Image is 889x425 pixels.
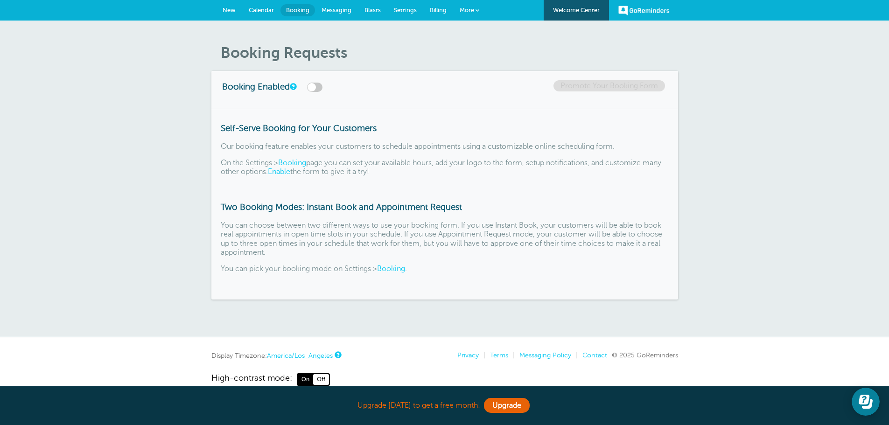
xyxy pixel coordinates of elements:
[211,373,292,385] span: High-contrast mode:
[612,351,678,359] span: © 2025 GoReminders
[364,7,381,14] span: Blasts
[268,167,290,176] a: Enable
[519,351,571,359] a: Messaging Policy
[479,351,485,359] li: |
[457,351,479,359] a: Privacy
[223,7,236,14] span: New
[313,374,329,384] span: Off
[490,351,508,359] a: Terms
[484,398,530,413] a: Upgrade
[322,7,351,14] span: Messaging
[394,7,417,14] span: Settings
[221,202,669,212] h3: Two Booking Modes: Instant Book and Appointment Request
[222,80,362,92] h3: Booking Enabled
[553,80,665,91] a: Promote Your Booking Form
[221,44,678,62] h1: Booking Requests
[508,351,515,359] li: |
[267,352,333,359] a: America/Los_Angeles
[221,221,669,257] p: You can choose between two different ways to use your booking form. If you use Instant Book, your...
[298,374,313,384] span: On
[221,159,669,176] p: On the Settings > page you can set your available hours, add your logo to the form, setup notific...
[582,351,607,359] a: Contact
[430,7,447,14] span: Billing
[286,7,309,14] span: Booking
[249,7,274,14] span: Calendar
[211,396,678,416] div: Upgrade [DATE] to get a free month!
[221,123,669,133] h3: Self-Serve Booking for Your Customers
[280,4,315,16] a: Booking
[221,265,669,273] p: You can pick your booking mode on Settings > .
[221,142,669,151] p: Our booking feature enables your customers to schedule appointments using a customizable online s...
[290,84,295,90] a: This switch turns your online booking form on or off.
[460,7,474,14] span: More
[852,388,880,416] iframe: Resource center
[278,159,306,167] a: Booking
[211,373,678,385] a: High-contrast mode: On Off
[571,351,578,359] li: |
[377,265,405,273] a: Booking
[211,351,340,360] div: Display Timezone:
[335,352,340,358] a: This is the timezone being used to display dates and times to you on this device. Click the timez...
